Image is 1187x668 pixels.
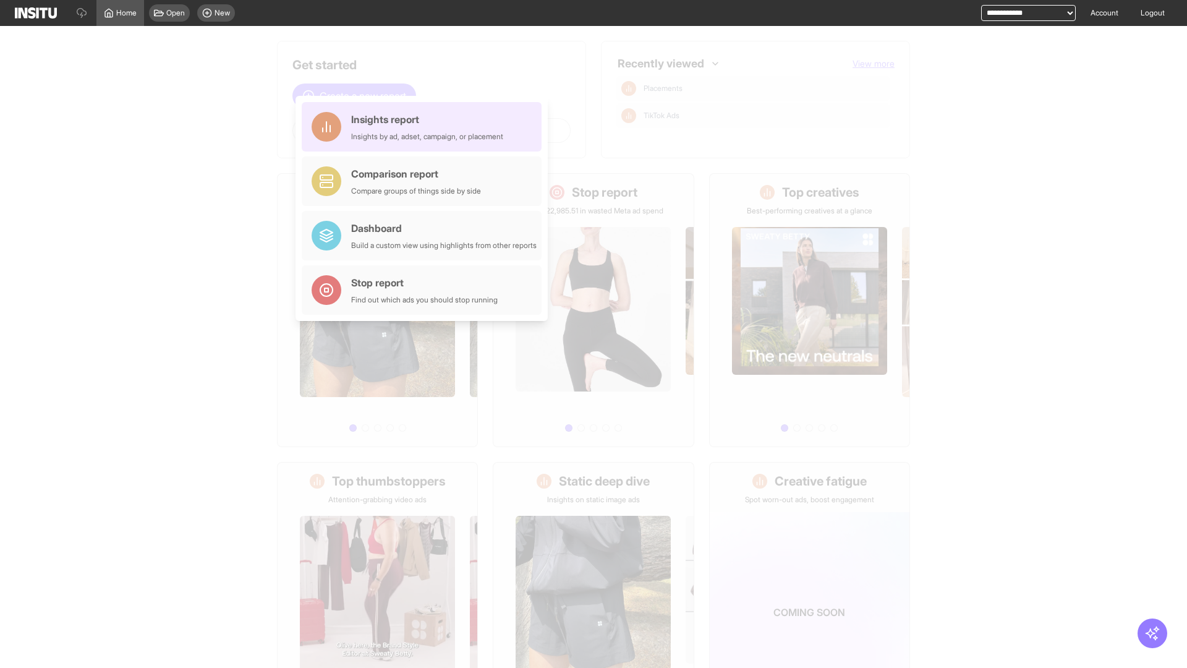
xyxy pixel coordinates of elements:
[351,132,503,142] div: Insights by ad, adset, campaign, or placement
[351,275,498,290] div: Stop report
[351,241,537,250] div: Build a custom view using highlights from other reports
[351,221,537,236] div: Dashboard
[351,186,481,196] div: Compare groups of things side by side
[215,8,230,18] span: New
[116,8,137,18] span: Home
[351,112,503,127] div: Insights report
[351,166,481,181] div: Comparison report
[15,7,57,19] img: Logo
[351,295,498,305] div: Find out which ads you should stop running
[166,8,185,18] span: Open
